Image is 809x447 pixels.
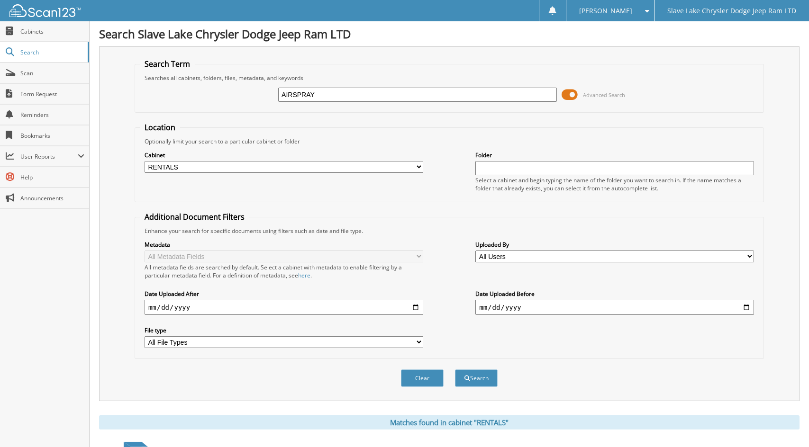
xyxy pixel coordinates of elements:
[140,122,180,133] legend: Location
[20,27,84,36] span: Cabinets
[475,151,754,159] label: Folder
[140,212,249,222] legend: Additional Document Filters
[140,137,759,145] div: Optionally limit your search to a particular cabinet or folder
[145,241,423,249] label: Metadata
[140,59,195,69] legend: Search Term
[401,369,444,387] button: Clear
[298,271,310,279] a: here
[20,194,84,202] span: Announcements
[140,74,759,82] div: Searches all cabinets, folders, files, metadata, and keywords
[20,48,83,56] span: Search
[20,152,78,161] span: User Reports
[475,176,754,192] div: Select a cabinet and begin typing the name of the folder you want to search in. If the name match...
[140,227,759,235] div: Enhance your search for specific documents using filters such as date and file type.
[145,326,423,334] label: File type
[99,26,800,42] h1: Search Slave Lake Chrysler Dodge Jeep Ram LTD
[145,300,423,315] input: start
[20,90,84,98] span: Form Request
[475,300,754,315] input: end
[99,415,800,429] div: Matches found in cabinet "RENTALS"
[20,69,84,77] span: Scan
[579,8,632,14] span: [PERSON_NAME]
[145,151,423,159] label: Cabinet
[20,132,84,140] span: Bookmarks
[475,290,754,298] label: Date Uploaded Before
[455,369,498,387] button: Search
[583,91,625,98] span: Advanced Search
[145,263,423,279] div: All metadata fields are searched by default. Select a cabinet with metadata to enable filtering b...
[20,111,84,119] span: Reminders
[667,8,796,14] span: Slave Lake Chrysler Dodge Jeep Ram LTD
[475,241,754,249] label: Uploaded By
[9,4,81,17] img: scan123-logo-white.svg
[145,290,423,298] label: Date Uploaded After
[20,173,84,181] span: Help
